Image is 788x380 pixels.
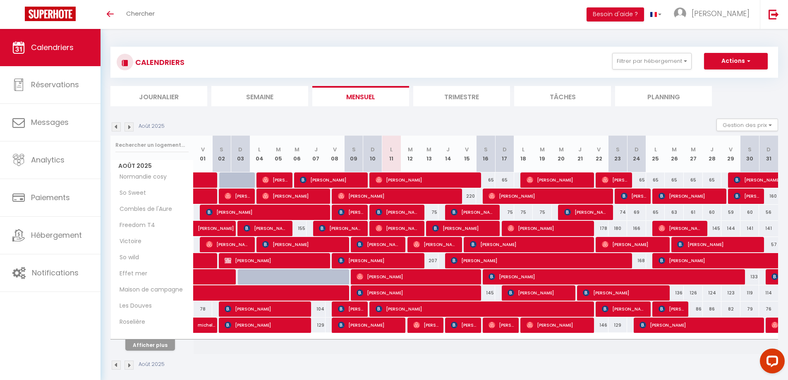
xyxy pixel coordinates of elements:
span: [PERSON_NAME] [357,285,477,301]
div: 145 [703,221,722,236]
span: [PERSON_NAME] [489,317,514,333]
span: [PERSON_NAME] [451,253,628,268]
span: [PERSON_NAME] [262,172,287,188]
th: 30 [740,136,759,172]
span: [PERSON_NAME] [583,285,665,301]
span: [PERSON_NAME] [489,188,609,204]
span: [PERSON_NAME] [376,172,477,188]
abbr: M [559,146,564,153]
abbr: S [748,146,752,153]
span: [PERSON_NAME] [527,317,590,333]
div: 104 [307,301,326,317]
div: 65 [646,172,665,188]
a: michela simili [194,318,213,333]
div: 136 [665,285,684,301]
span: [PERSON_NAME] [413,317,438,333]
span: [PERSON_NAME] [338,317,401,333]
div: 63 [665,205,684,220]
a: [PERSON_NAME] [194,221,213,237]
div: 86 [684,301,703,317]
span: [PERSON_NAME] [225,253,326,268]
span: [PERSON_NAME] [376,220,420,236]
span: [PERSON_NAME] [564,204,608,220]
span: [PERSON_NAME] [489,269,742,284]
iframe: LiveChat chat widget [753,345,788,380]
div: 69 [627,205,646,220]
div: 74 [608,205,628,220]
div: 126 [684,285,703,301]
div: 114 [759,285,778,301]
abbr: V [201,146,205,153]
span: So wild [112,253,143,262]
span: Notifications [32,268,79,278]
span: [PERSON_NAME] [376,301,591,317]
span: [PERSON_NAME] [206,204,326,220]
th: 20 [552,136,571,172]
div: 65 [665,172,684,188]
div: 75 [420,205,439,220]
span: [PERSON_NAME] [300,172,363,188]
abbr: D [635,146,639,153]
span: [PERSON_NAME] [432,220,496,236]
abbr: M [540,146,545,153]
span: [PERSON_NAME] [677,237,759,252]
div: 65 [476,172,495,188]
span: [PERSON_NAME] [602,301,646,317]
span: [PERSON_NAME] PRIGENT [357,237,401,252]
div: 65 [495,172,514,188]
abbr: V [597,146,601,153]
div: 146 [589,318,608,333]
th: 21 [570,136,589,172]
span: [PERSON_NAME] [244,220,288,236]
span: [PERSON_NAME] [225,301,307,317]
div: 155 [287,221,307,236]
button: Gestion des prix [716,119,778,131]
button: Actions [704,53,768,69]
span: [PERSON_NAME] [262,188,326,204]
abbr: L [258,146,261,153]
span: [PERSON_NAME] [206,237,250,252]
abbr: L [522,146,525,153]
abbr: D [766,146,771,153]
div: 124 [703,285,722,301]
span: So Sweet [112,189,148,198]
th: 06 [287,136,307,172]
th: 28 [703,136,722,172]
div: 65 [627,172,646,188]
button: Filtrer par hébergement [612,53,692,69]
th: 22 [589,136,608,172]
span: Maison de campagne [112,285,185,294]
span: Analytics [31,155,65,165]
span: Combles de l'Aure [112,205,174,214]
abbr: M [691,146,696,153]
li: Mensuel [312,86,409,106]
abbr: V [729,146,733,153]
div: 141 [740,221,759,236]
th: 12 [401,136,420,172]
div: 168 [627,253,646,268]
div: 119 [740,285,759,301]
img: logout [769,9,779,19]
button: Besoin d'aide ? [587,7,644,22]
abbr: S [484,146,488,153]
span: [PERSON_NAME] [225,188,250,204]
th: 11 [382,136,401,172]
div: 207 [420,253,439,268]
abbr: J [578,146,582,153]
abbr: S [220,146,223,153]
span: [PERSON_NAME] [734,188,759,204]
span: [PERSON_NAME] [338,301,363,317]
div: 123 [721,285,740,301]
abbr: S [616,146,620,153]
div: 129 [608,318,628,333]
abbr: V [465,146,469,153]
button: Afficher plus [125,339,175,351]
div: 75 [533,205,552,220]
div: 75 [514,205,533,220]
th: 19 [533,136,552,172]
li: Trimestre [413,86,510,106]
span: [PERSON_NAME] [659,188,722,204]
span: [PERSON_NAME] [319,220,363,236]
div: 75 [495,205,514,220]
div: 144 [721,221,740,236]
